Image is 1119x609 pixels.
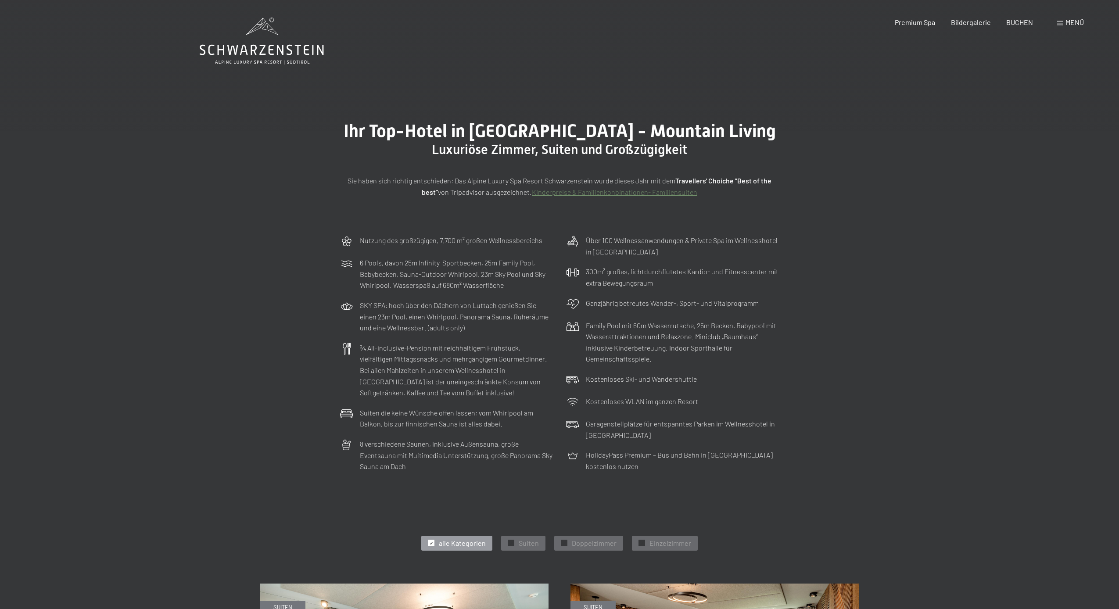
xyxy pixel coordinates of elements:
[360,235,542,246] p: Nutzung des großzügigen, 7.700 m² großen Wellnessbereichs
[344,121,776,141] span: Ihr Top-Hotel in [GEOGRAPHIC_DATA] - Mountain Living
[439,538,486,548] span: alle Kategorien
[360,407,553,430] p: Suiten die keine Wünsche offen lassen: vom Whirlpool am Balkon, bis zur finnischen Sauna ist alle...
[340,175,779,197] p: Sie haben sich richtig entschieden: Das Alpine Luxury Spa Resort Schwarzenstein wurde dieses Jahr...
[570,584,859,589] a: Suite Aurina mit finnischer Sauna
[951,18,991,26] a: Bildergalerie
[586,396,698,407] p: Kostenloses WLAN im ganzen Resort
[360,300,553,333] p: SKY SPA: hoch über den Dächern von Luttach genießen Sie einen 23m Pool, einen Whirlpool, Panorama...
[640,540,644,546] span: ✓
[432,142,687,157] span: Luxuriöse Zimmer, Suiten und Großzügigkeit
[586,320,779,365] p: Family Pool mit 60m Wasserrutsche, 25m Becken, Babypool mit Wasserattraktionen und Relaxzone. Min...
[260,584,549,589] a: Schwarzensteinsuite mit finnischer Sauna
[519,538,539,548] span: Suiten
[586,266,779,288] p: 300m² großes, lichtdurchflutetes Kardio- und Fitnesscenter mit extra Bewegungsraum
[360,257,553,291] p: 6 Pools, davon 25m Infinity-Sportbecken, 25m Family Pool, Babybecken, Sauna-Outdoor Whirlpool, 23...
[509,540,513,546] span: ✓
[572,538,617,548] span: Doppelzimmer
[649,538,691,548] span: Einzelzimmer
[532,188,697,196] a: Kinderpreise & Familienkonbinationen- Familiensuiten
[430,540,433,546] span: ✓
[360,438,553,472] p: 8 verschiedene Saunen, inklusive Außensauna, große Eventsauna mit Multimedia Unterstützung, große...
[586,373,697,385] p: Kostenloses Ski- und Wandershuttle
[422,176,771,196] strong: Travellers' Choiche "Best of the best"
[1006,18,1033,26] a: BUCHEN
[563,540,566,546] span: ✓
[895,18,935,26] a: Premium Spa
[586,449,779,472] p: HolidayPass Premium – Bus und Bahn in [GEOGRAPHIC_DATA] kostenlos nutzen
[1065,18,1084,26] span: Menü
[586,297,759,309] p: Ganzjährig betreutes Wander-, Sport- und Vitalprogramm
[360,342,553,398] p: ¾ All-inclusive-Pension mit reichhaltigem Frühstück, vielfältigen Mittagssnacks und mehrgängigem ...
[586,235,779,257] p: Über 100 Wellnessanwendungen & Private Spa im Wellnesshotel in [GEOGRAPHIC_DATA]
[586,418,779,441] p: Garagenstellplätze für entspanntes Parken im Wellnesshotel in [GEOGRAPHIC_DATA]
